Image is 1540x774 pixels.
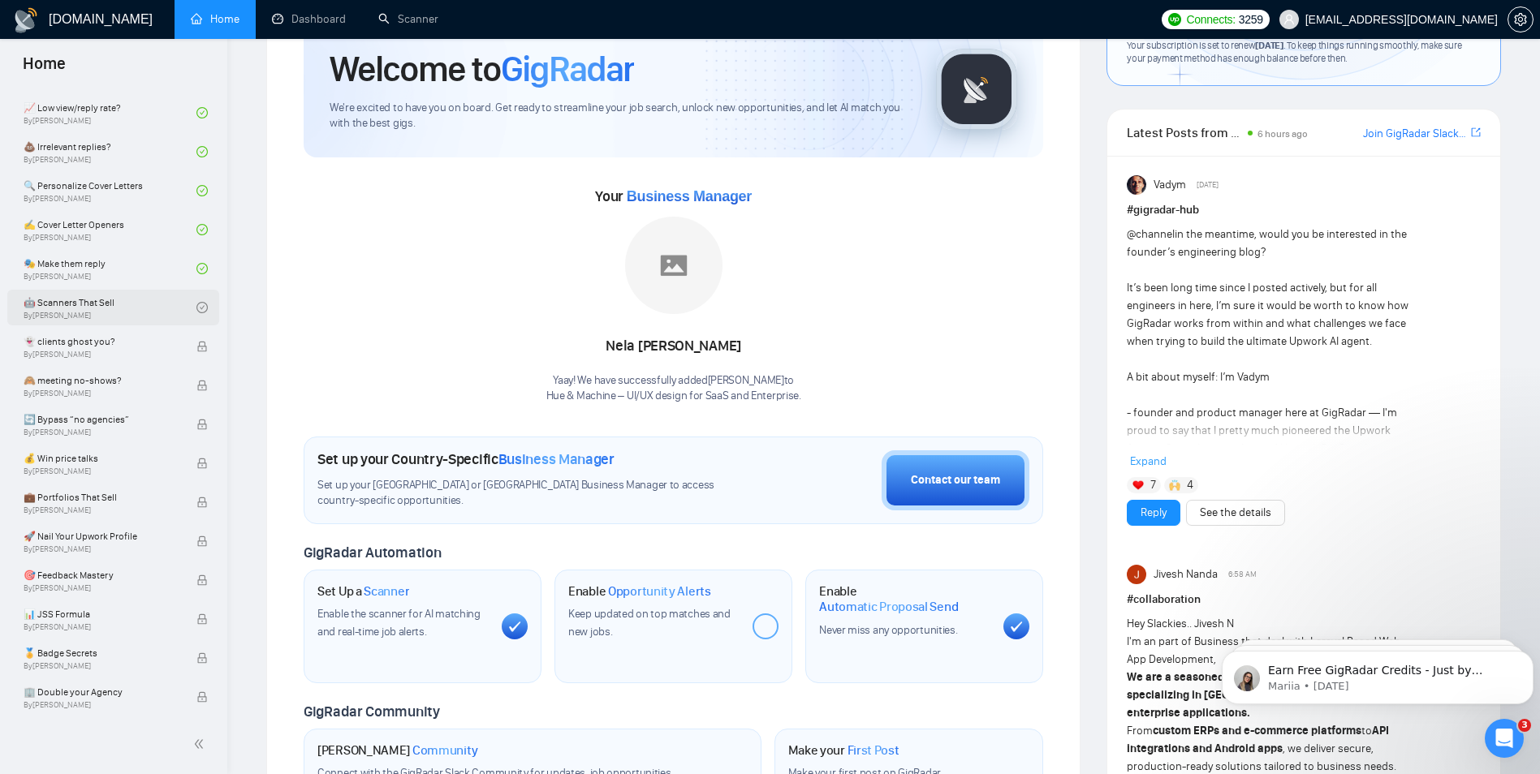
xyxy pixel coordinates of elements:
[317,607,481,639] span: Enable the scanner for AI matching and real-time job alerts.
[1150,477,1156,493] span: 7
[196,613,208,625] span: lock
[191,12,239,26] a: homeHome
[1127,175,1146,195] img: Vadym
[819,583,990,615] h1: Enable
[53,47,297,383] span: Earn Free GigRadar Credits - Just by Sharing Your Story! 💬 Want more credits for sending proposal...
[1363,125,1468,143] a: Join GigRadar Slack Community
[1471,125,1481,140] a: export
[1239,11,1263,28] span: 3259
[24,544,179,554] span: By [PERSON_NAME]
[10,52,79,86] span: Home
[1127,227,1175,241] span: @channel
[196,458,208,469] span: lock
[1132,479,1144,491] img: ❤️
[24,333,179,350] span: 👻 clients ghost you?
[1518,719,1531,732] span: 3
[24,251,196,286] a: 🎭 Make them replyBy[PERSON_NAME]
[317,478,744,509] span: Set up your [GEOGRAPHIC_DATA] or [GEOGRAPHIC_DATA] Business Manager to access country-specific op...
[412,742,478,759] span: Community
[1257,128,1308,140] span: 6 hours ago
[24,95,196,131] a: 📈 Low view/reply rate?By[PERSON_NAME]
[196,691,208,703] span: lock
[196,535,208,547] span: lock
[24,389,179,398] span: By [PERSON_NAME]
[1168,13,1181,26] img: upwork-logo.png
[498,450,615,468] span: Business Manager
[24,606,179,622] span: 📊 JSS Formula
[1169,479,1180,491] img: 🙌
[819,623,957,637] span: Never miss any opportunities.
[196,380,208,391] span: lock
[196,263,208,274] span: check-circle
[1508,13,1534,26] a: setting
[317,742,478,759] h1: [PERSON_NAME]
[788,742,899,759] h1: Make your
[1127,670,1406,720] strong: We are a seasoned full-stack development team specializing in [GEOGRAPHIC_DATA], PHP, and scalabl...
[24,645,179,661] span: 🏅 Badge Secrets
[24,350,179,359] span: By [PERSON_NAME]
[378,12,438,26] a: searchScanner
[568,607,731,639] span: Keep updated on top matches and new jobs.
[1200,504,1271,522] a: See the details
[1283,14,1295,25] span: user
[196,419,208,430] span: lock
[24,372,179,389] span: 🙈 meeting no-shows?
[24,428,179,437] span: By [PERSON_NAME]
[24,212,196,247] a: ✍️ Cover Letter OpenersBy[PERSON_NAME]
[1154,565,1218,583] span: Jivesh Nanda
[196,185,208,196] span: check-circle
[304,544,441,561] span: GigRadar Automation
[24,467,179,476] span: By [PERSON_NAME]
[546,389,801,404] p: Hue & Machine – UI/UX design for SaaS and Enterprise .
[546,333,801,360] div: Nela [PERSON_NAME]
[196,302,208,313] span: check-circle
[1186,11,1235,28] span: Connects:
[330,47,634,91] h1: Welcome to
[196,497,208,508] span: lock
[196,224,208,235] span: check-circle
[304,703,440,720] span: GigRadar Community
[1141,504,1167,522] a: Reply
[627,188,752,204] span: Business Manager
[1127,123,1242,143] span: Latest Posts from the GigRadar Community
[546,373,801,404] div: Yaay! We have successfully added [PERSON_NAME] to
[1508,13,1533,26] span: setting
[364,583,409,600] span: Scanner
[848,742,899,759] span: First Post
[625,217,723,314] img: placeholder.png
[24,661,179,671] span: By [PERSON_NAME]
[196,146,208,157] span: check-circle
[196,107,208,118] span: check-circle
[1127,201,1481,219] h1: # gigradar-hub
[1127,591,1481,608] h1: # collaboration
[568,583,711,600] h1: Enable
[882,450,1029,510] button: Contact our team
[1197,178,1219,192] span: [DATE]
[53,62,298,77] p: Message from Mariia, sent 5d ago
[24,528,179,544] span: 🚀 Nail Your Upwork Profile
[1471,126,1481,139] span: export
[1485,719,1524,758] iframe: Intercom live chat
[1127,565,1146,584] img: Jivesh Nanda
[317,450,615,468] h1: Set up your Country-Specific
[1228,567,1257,582] span: 6:58 AM
[1130,454,1167,468] span: Expand
[608,583,711,600] span: Opportunity Alerts
[1127,39,1461,65] span: Your subscription is set to renew . To keep things running smoothly, make sure your payment metho...
[13,7,39,33] img: logo
[24,489,179,505] span: 💼 Portfolios That Sell
[24,684,179,700] span: 🏢 Double your Agency
[24,411,179,428] span: 🔄 Bypass “no agencies”
[330,101,910,131] span: We're excited to have you on board. Get ready to streamline your job search, unlock new opportuni...
[24,505,179,515] span: By [PERSON_NAME]
[1153,724,1361,737] strong: custom ERPs and e-commerce platforms
[193,736,209,752] span: double-left
[24,700,179,710] span: By [PERSON_NAME]
[196,652,208,664] span: lock
[1127,500,1180,526] button: Reply
[24,173,196,209] a: 🔍 Personalize Cover LettersBy[PERSON_NAME]
[1187,477,1193,493] span: 4
[1215,617,1540,730] iframe: Intercom notifications message
[819,599,958,615] span: Automatic Proposal Send
[317,583,409,600] h1: Set Up a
